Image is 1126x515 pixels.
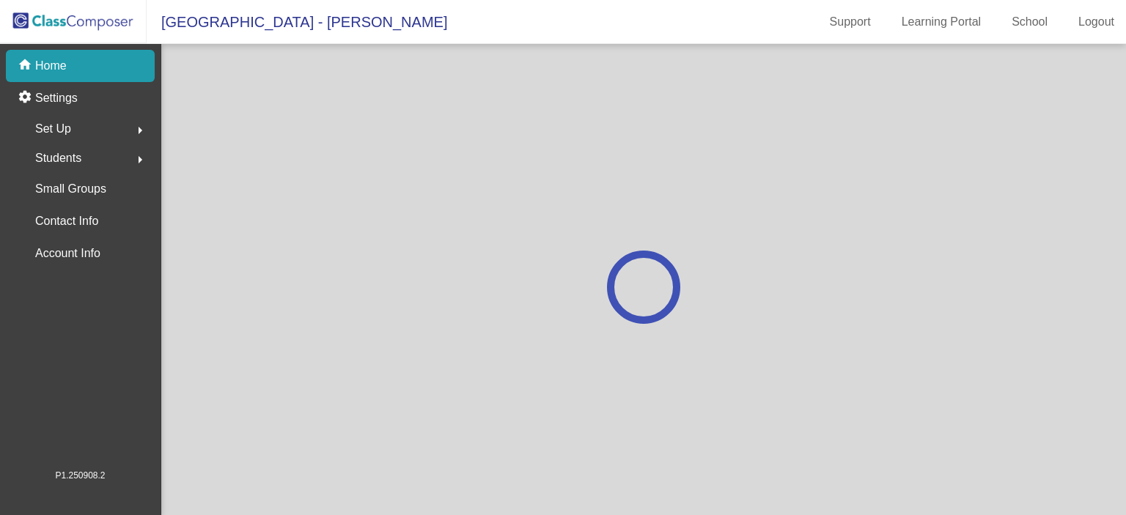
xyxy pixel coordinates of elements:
mat-icon: arrow_right [131,151,149,168]
mat-icon: arrow_right [131,122,149,139]
p: Home [35,57,67,75]
a: School [1000,10,1059,34]
p: Account Info [35,243,100,264]
mat-icon: home [18,57,35,75]
span: Set Up [35,119,71,139]
span: [GEOGRAPHIC_DATA] - [PERSON_NAME] [147,10,447,34]
p: Contact Info [35,211,98,231]
p: Small Groups [35,179,106,199]
a: Learning Portal [890,10,993,34]
span: Students [35,148,81,168]
mat-icon: settings [18,89,35,107]
a: Logout [1067,10,1126,34]
p: Settings [35,89,78,107]
a: Support [818,10,883,34]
